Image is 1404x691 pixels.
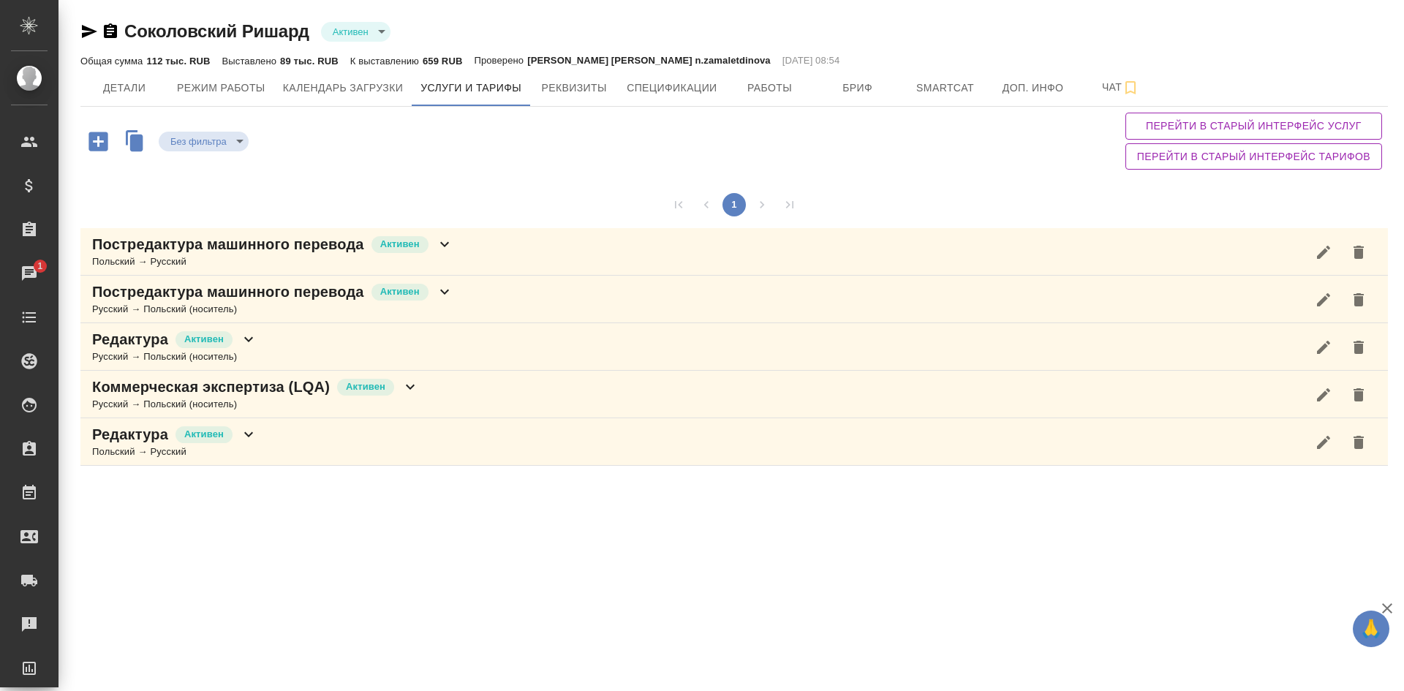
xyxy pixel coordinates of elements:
[782,53,840,68] p: [DATE] 08:54
[1306,425,1341,460] button: Редактировать услугу
[1122,79,1139,97] svg: Подписаться
[1341,282,1376,317] button: Удалить услугу
[177,79,265,97] span: Режим работы
[80,418,1388,466] div: РедактураАктивенПольский → Русский
[321,22,390,42] div: Активен
[380,237,420,252] p: Активен
[910,79,981,97] span: Smartcat
[80,23,98,40] button: Скопировать ссылку для ЯМессенджера
[1137,117,1370,135] span: Перейти в старый интерфейс услуг
[92,234,364,254] p: Постредактура машинного перевода
[1306,377,1341,412] button: Редактировать услугу
[92,397,419,412] div: Русский → Польский (носитель)
[118,127,159,159] button: Скопировать услуги другого исполнителя
[280,56,339,67] p: 89 тыс. RUB
[1341,425,1376,460] button: Удалить услугу
[1353,611,1389,647] button: 🙏
[92,282,364,302] p: Постредактура машинного перевода
[420,79,521,97] span: Услуги и тарифы
[102,23,119,40] button: Скопировать ссылку
[627,79,717,97] span: Спецификации
[539,79,609,97] span: Реквизиты
[998,79,1068,97] span: Доп. инфо
[184,332,224,347] p: Активен
[80,276,1388,323] div: Постредактура машинного переводаАктивенРусский → Польский (носитель)
[1306,282,1341,317] button: Редактировать услугу
[527,53,770,68] p: [PERSON_NAME] [PERSON_NAME] n.zamaletdinova
[423,56,462,67] p: 659 RUB
[92,254,453,269] div: Польский → Русский
[92,350,257,364] div: Русский → Польский (носитель)
[92,329,168,350] p: Редактура
[1359,613,1384,644] span: 🙏
[346,380,385,394] p: Активен
[665,193,804,216] nav: pagination navigation
[1306,235,1341,270] button: Редактировать услугу
[283,79,404,97] span: Календарь загрузки
[1341,377,1376,412] button: Удалить услугу
[823,79,893,97] span: Бриф
[222,56,281,67] p: Выставлено
[89,79,159,97] span: Детали
[92,377,330,397] p: Коммерческая экспертиза (LQA)
[1306,330,1341,365] button: Редактировать услугу
[80,228,1388,276] div: Постредактура машинного переводаАктивенПольский → Русский
[1125,143,1382,170] button: Перейти в старый интерфейс тарифов
[735,79,805,97] span: Работы
[1341,330,1376,365] button: Удалить услугу
[184,427,224,442] p: Активен
[1086,78,1156,97] span: Чат
[1341,235,1376,270] button: Удалить услугу
[92,445,257,459] div: Польский → Русский
[474,53,527,68] p: Проверено
[80,56,146,67] p: Общая сумма
[124,21,309,41] a: Соколовский Ришард
[92,302,453,317] div: Русский → Польский (носитель)
[328,26,373,38] button: Активен
[1125,113,1382,140] button: Перейти в старый интерфейс услуг
[80,371,1388,418] div: Коммерческая экспертиза (LQA)АктивенРусский → Польский (носитель)
[92,424,168,445] p: Редактура
[80,323,1388,371] div: РедактураАктивенРусский → Польский (носитель)
[78,127,118,156] button: Добавить услугу
[166,135,231,148] button: Без фильтра
[146,56,210,67] p: 112 тыс. RUB
[4,255,55,292] a: 1
[159,132,249,151] div: Активен
[1137,148,1370,166] span: Перейти в старый интерфейс тарифов
[350,56,423,67] p: К выставлению
[380,284,420,299] p: Активен
[29,259,51,273] span: 1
